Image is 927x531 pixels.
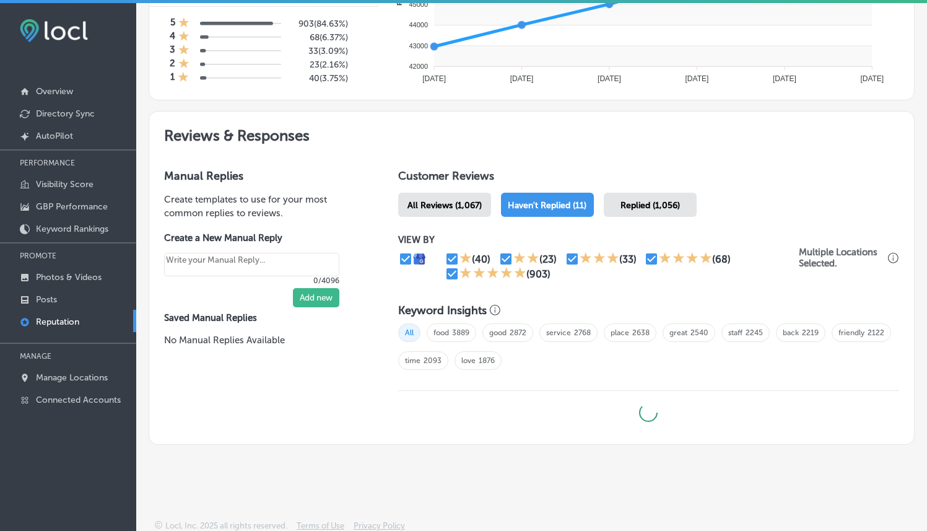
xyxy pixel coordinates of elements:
a: time [405,356,420,365]
div: 1 Star [178,17,189,30]
a: 1876 [479,356,495,365]
tspan: 44000 [409,21,428,29]
tspan: 43000 [409,42,428,50]
tspan: [DATE] [598,74,621,83]
p: No Manual Replies Available [164,333,359,347]
p: Visibility Score [36,179,94,190]
h4: 2 [170,58,175,71]
p: Reputation [36,317,79,327]
p: Locl, Inc. 2025 all rights reserved. [165,521,287,530]
a: back [783,328,799,337]
a: great [669,328,687,337]
tspan: 42000 [409,63,428,70]
tspan: [DATE] [510,74,533,83]
h5: 68 ( 6.37% ) [290,32,348,43]
a: service [546,328,571,337]
h5: 23 ( 2.16% ) [290,59,348,70]
a: staff [728,328,742,337]
a: 2638 [632,328,650,337]
button: Add new [293,288,339,307]
p: GBP Performance [36,201,108,212]
p: VIEW BY [398,234,799,245]
div: 2 Stars [513,252,539,266]
a: 2219 [802,328,819,337]
div: (33) [619,253,637,265]
a: friendly [838,328,864,337]
img: fda3e92497d09a02dc62c9cd864e3231.png [20,19,88,42]
tspan: [DATE] [685,74,708,83]
h1: Customer Reviews [398,169,899,188]
div: 3 Stars [580,252,619,266]
a: 3889 [452,328,469,337]
span: Haven't Replied (11) [508,200,586,211]
p: Overview [36,86,73,97]
h5: 33 ( 3.09% ) [290,46,348,56]
a: love [461,356,476,365]
p: Multiple Locations Selected. [799,247,885,269]
p: Photos & Videos [36,272,102,283]
h4: 4 [170,30,175,44]
p: Connected Accounts [36,395,121,405]
a: 2093 [424,356,442,365]
p: Manage Locations [36,372,108,383]
a: food [433,328,449,337]
h3: Manual Replies [164,169,359,183]
p: Directory Sync [36,108,95,119]
div: 5 Stars [459,266,526,281]
div: 1 Star [178,44,189,58]
a: 2768 [574,328,591,337]
div: (40) [472,253,490,265]
textarea: Create your Quick Reply [164,253,339,276]
h5: 40 ( 3.75% ) [290,73,348,84]
a: 2245 [746,328,763,337]
p: 0/4096 [164,276,339,285]
h4: 1 [170,71,175,85]
div: (23) [539,253,557,265]
span: Replied (1,056) [620,200,680,211]
div: 1 Star [178,58,189,71]
span: All Reviews (1,067) [407,200,482,211]
div: 4 Stars [659,252,712,266]
label: Saved Manual Replies [164,312,359,323]
div: (68) [712,253,731,265]
div: 1 Star [178,30,189,44]
p: Posts [36,294,57,305]
tspan: [DATE] [422,74,446,83]
h4: 5 [170,17,175,30]
tspan: [DATE] [772,74,796,83]
h4: 3 [170,44,175,58]
h5: 903 ( 84.63% ) [290,19,348,29]
h3: Keyword Insights [398,304,487,317]
p: Keyword Rankings [36,224,108,234]
a: good [489,328,507,337]
div: 1 Star [178,71,189,85]
a: 2122 [868,328,884,337]
div: (903) [526,268,551,280]
a: 2872 [510,328,526,337]
a: 2540 [690,328,708,337]
p: Create templates to use for your most common replies to reviews. [164,193,359,220]
tspan: 45000 [409,1,428,8]
h2: Reviews & Responses [149,112,914,154]
tspan: [DATE] [860,74,884,83]
a: place [611,328,629,337]
p: AutoPilot [36,131,73,141]
label: Create a New Manual Reply [164,232,339,244]
span: All [398,323,420,342]
div: 1 Star [459,252,472,266]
